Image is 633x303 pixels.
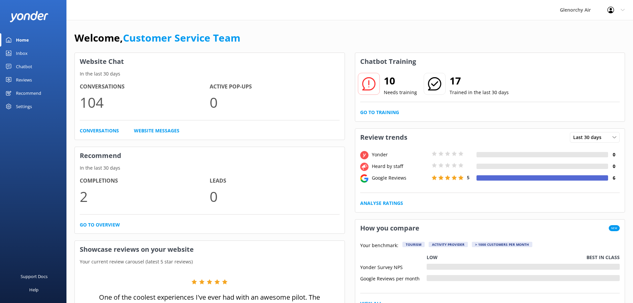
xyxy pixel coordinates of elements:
h3: Review trends [355,129,412,146]
div: Help [29,283,39,296]
h3: Showcase reviews on your website [75,241,345,258]
h1: Welcome, [74,30,240,46]
a: Analyse Ratings [360,200,403,207]
a: Customer Service Team [123,31,240,45]
p: 0 [210,185,340,208]
p: Best in class [586,254,620,261]
div: Activity Provider [429,242,468,247]
h3: Recommend [75,147,345,164]
p: In the last 30 days [75,164,345,172]
div: Settings [16,100,32,113]
div: Home [16,33,29,47]
div: > 1000 customers per month [472,242,532,247]
p: Low [427,254,438,261]
div: Google Reviews per month [360,275,427,281]
div: Inbox [16,47,28,60]
p: 2 [80,185,210,208]
div: Reviews [16,73,32,86]
div: Yonder [370,151,430,158]
p: Your current review carousel (latest 5 star reviews) [75,258,345,265]
h4: 0 [608,151,620,158]
div: Chatbot [16,60,32,73]
span: New [609,225,620,231]
h3: Chatbot Training [355,53,421,70]
h3: How you compare [355,220,424,237]
p: Needs training [384,89,417,96]
a: Conversations [80,127,119,134]
div: Yonder Survey NPS [360,264,427,270]
p: 104 [80,91,210,113]
h4: Completions [80,177,210,185]
p: Your benchmark: [360,242,398,250]
div: Tourism [402,242,425,247]
h2: 10 [384,73,417,89]
span: Last 30 days [573,134,605,141]
p: Trained in the last 30 days [450,89,509,96]
img: yonder-white-logo.png [10,11,48,22]
h4: 0 [608,163,620,170]
h4: 6 [608,174,620,182]
div: Heard by staff [370,163,430,170]
h4: Active Pop-ups [210,82,340,91]
h3: Website Chat [75,53,345,70]
div: Google Reviews [370,174,430,182]
div: Support Docs [21,270,48,283]
div: Recommend [16,86,41,100]
a: Website Messages [134,127,179,134]
p: In the last 30 days [75,70,345,77]
span: 5 [467,174,470,181]
h2: 17 [450,73,509,89]
h4: Conversations [80,82,210,91]
a: Go to Training [360,109,399,116]
h4: Leads [210,177,340,185]
p: 0 [210,91,340,113]
a: Go to overview [80,221,120,228]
